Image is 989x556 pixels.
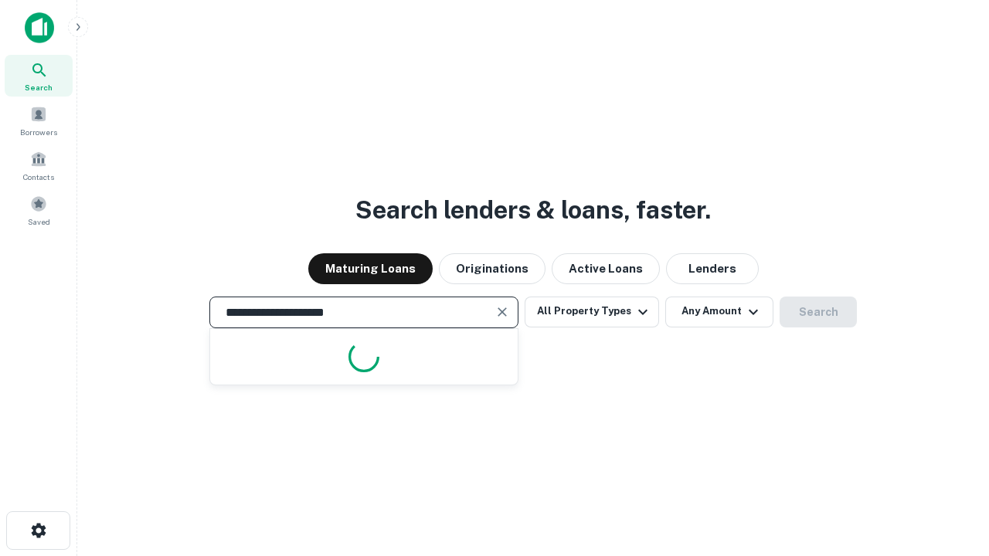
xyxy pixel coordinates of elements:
[491,301,513,323] button: Clear
[23,171,54,183] span: Contacts
[28,215,50,228] span: Saved
[25,81,53,93] span: Search
[355,192,711,229] h3: Search lenders & loans, faster.
[20,126,57,138] span: Borrowers
[912,432,989,507] iframe: Chat Widget
[5,189,73,231] a: Saved
[665,297,773,327] button: Any Amount
[525,297,659,327] button: All Property Types
[5,55,73,97] a: Search
[25,12,54,43] img: capitalize-icon.png
[666,253,759,284] button: Lenders
[5,100,73,141] a: Borrowers
[552,253,660,284] button: Active Loans
[5,144,73,186] a: Contacts
[308,253,433,284] button: Maturing Loans
[439,253,545,284] button: Originations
